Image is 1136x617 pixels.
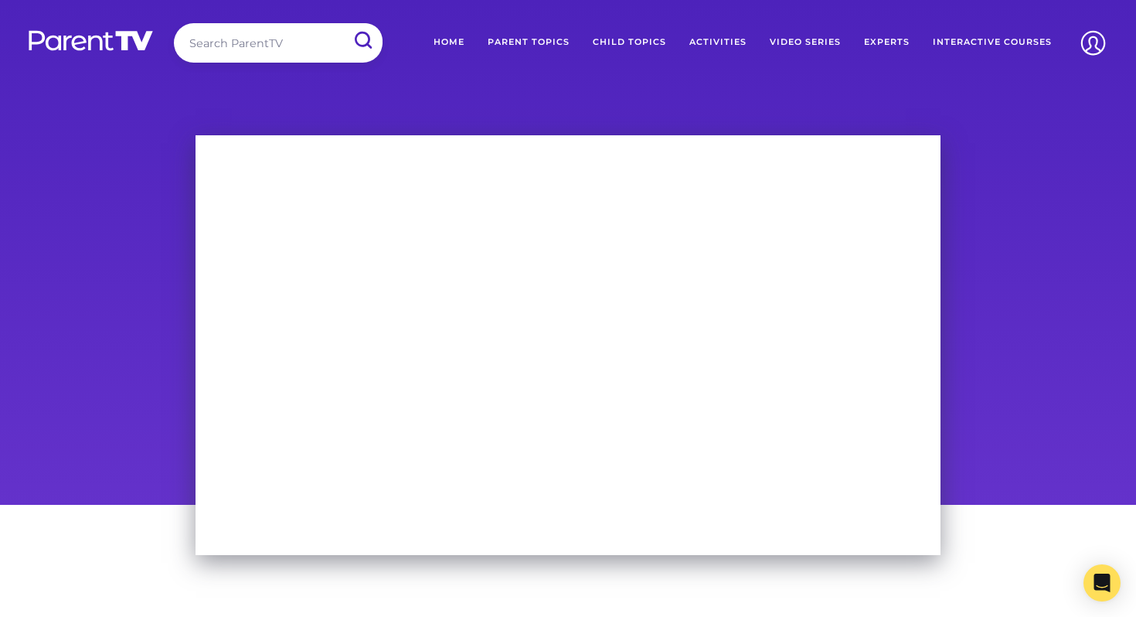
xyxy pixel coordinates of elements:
[174,23,383,63] input: Search ParentTV
[678,23,758,62] a: Activities
[27,29,155,52] img: parenttv-logo-white.4c85aaf.svg
[1073,23,1113,63] img: Account
[476,23,581,62] a: Parent Topics
[921,23,1063,62] a: Interactive Courses
[758,23,852,62] a: Video Series
[422,23,476,62] a: Home
[581,23,678,62] a: Child Topics
[852,23,921,62] a: Experts
[342,23,383,58] input: Submit
[1083,564,1121,602] div: Open Intercom Messenger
